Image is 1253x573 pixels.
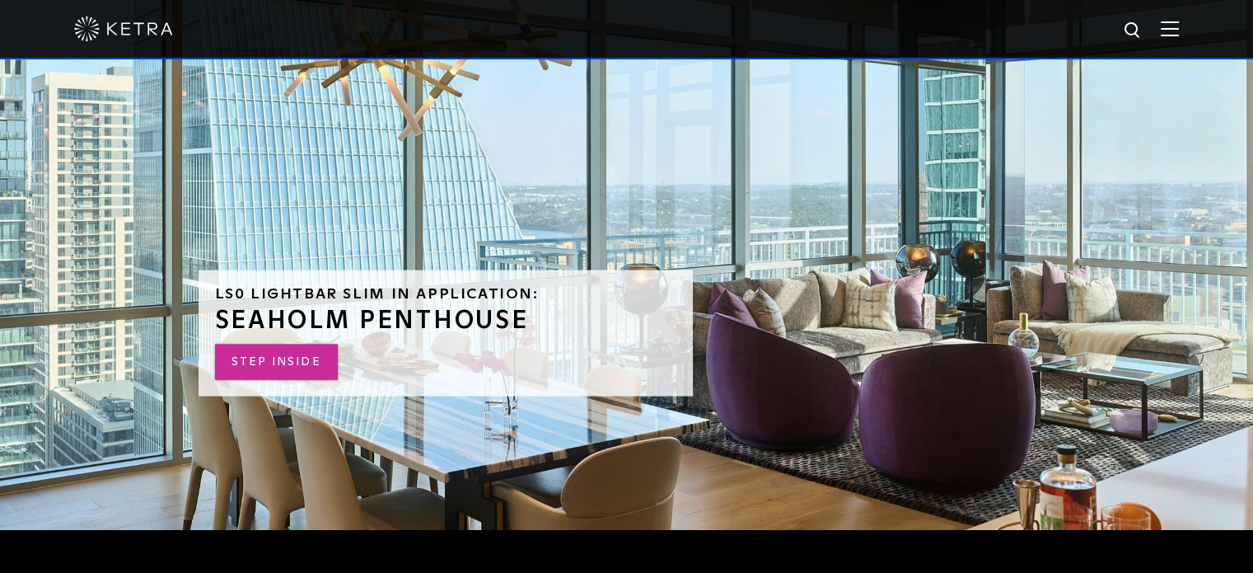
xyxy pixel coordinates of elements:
[215,287,676,302] h6: LS0 Lightbar Slim in Application:
[215,345,338,380] a: STEP INSIDE
[74,16,173,41] img: ketra-logo-2019-white
[1161,21,1179,36] img: Hamburger%20Nav.svg
[1123,21,1143,41] img: search icon
[215,308,676,333] h3: SEAHOLM PENTHOUSE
